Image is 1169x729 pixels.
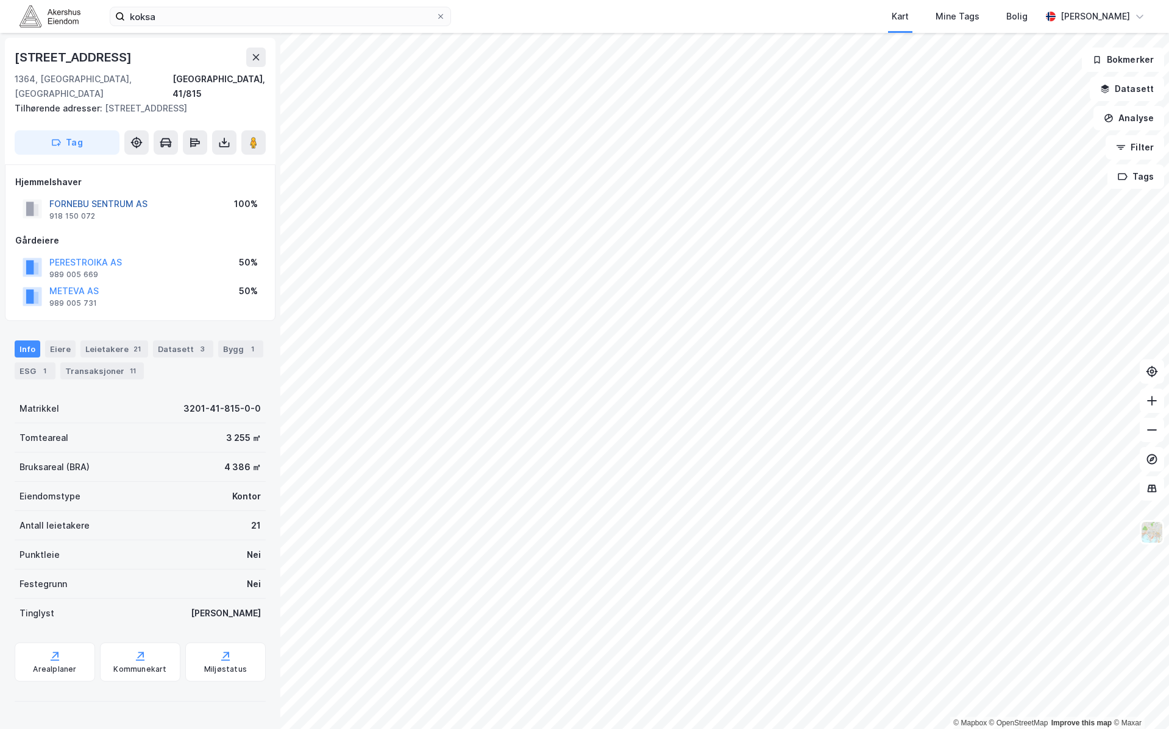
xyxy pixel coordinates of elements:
div: Kommunekart [113,664,166,674]
div: Bygg [218,340,263,357]
div: 21 [131,343,143,355]
div: 3 255 ㎡ [226,431,261,445]
button: Datasett [1090,77,1164,101]
img: akershus-eiendom-logo.9091f326c980b4bce74ccdd9f866810c.svg [20,5,80,27]
div: 989 005 669 [49,270,98,280]
div: Tomteareal [20,431,68,445]
button: Bokmerker [1082,48,1164,72]
div: 21 [251,518,261,533]
div: 100% [234,197,258,211]
button: Tags [1107,164,1164,189]
div: Festegrunn [20,577,67,591]
div: 3201-41-815-0-0 [183,401,261,416]
a: Improve this map [1051,719,1112,727]
button: Analyse [1093,106,1164,130]
div: Kontor [232,489,261,504]
div: Datasett [153,340,213,357]
div: Bruksareal (BRA) [20,460,90,474]
div: Leietakere [80,340,148,357]
div: Kart [892,9,909,24]
div: 11 [127,365,139,377]
a: Mapbox [953,719,987,727]
span: Tilhørende adresser: [15,103,105,113]
iframe: Chat Widget [1108,671,1169,729]
div: Punktleie [20,548,60,562]
div: Hjemmelshaver [15,175,265,189]
div: Arealplaner [33,664,76,674]
div: 3 [196,343,208,355]
div: Gårdeiere [15,233,265,248]
div: 1364, [GEOGRAPHIC_DATA], [GEOGRAPHIC_DATA] [15,72,172,101]
div: Eiere [45,340,76,357]
div: [STREET_ADDRESS] [15,101,256,116]
input: Søk på adresse, matrikkel, gårdeiere, leietakere eller personer [125,7,436,26]
div: Tinglyst [20,606,54,621]
div: 1 [246,343,258,355]
div: Kontrollprogram for chat [1108,671,1169,729]
div: Nei [247,577,261,591]
div: 1 [38,365,51,377]
div: ESG [15,362,55,379]
a: OpenStreetMap [989,719,1048,727]
div: 918 150 072 [49,211,95,221]
div: Bolig [1006,9,1028,24]
div: 4 386 ㎡ [224,460,261,474]
div: Transaksjoner [60,362,144,379]
div: [GEOGRAPHIC_DATA], 41/815 [172,72,266,101]
div: 989 005 731 [49,298,97,308]
div: Info [15,340,40,357]
div: 50% [239,284,258,298]
div: [PERSON_NAME] [1061,9,1130,24]
div: 50% [239,255,258,270]
div: Eiendomstype [20,489,80,504]
div: Mine Tags [936,9,979,24]
button: Filter [1106,135,1164,160]
div: Miljøstatus [204,664,247,674]
div: [PERSON_NAME] [191,606,261,621]
div: [STREET_ADDRESS] [15,48,134,67]
div: Matrikkel [20,401,59,416]
button: Tag [15,130,119,155]
img: Z [1140,521,1164,544]
div: Antall leietakere [20,518,90,533]
div: Nei [247,548,261,562]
